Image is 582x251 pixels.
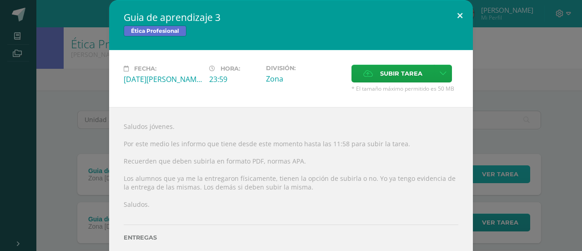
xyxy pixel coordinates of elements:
[209,74,259,84] div: 23:59
[124,26,186,36] span: Ética Profesional
[221,65,240,72] span: Hora:
[380,65,422,82] span: Subir tarea
[134,65,156,72] span: Fecha:
[351,85,458,92] span: * El tamaño máximo permitido es 50 MB
[124,74,202,84] div: [DATE][PERSON_NAME]
[124,11,458,24] h2: Guia de aprendizaje 3
[266,74,344,84] div: Zona
[266,65,344,72] label: División:
[124,234,458,241] label: Entregas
